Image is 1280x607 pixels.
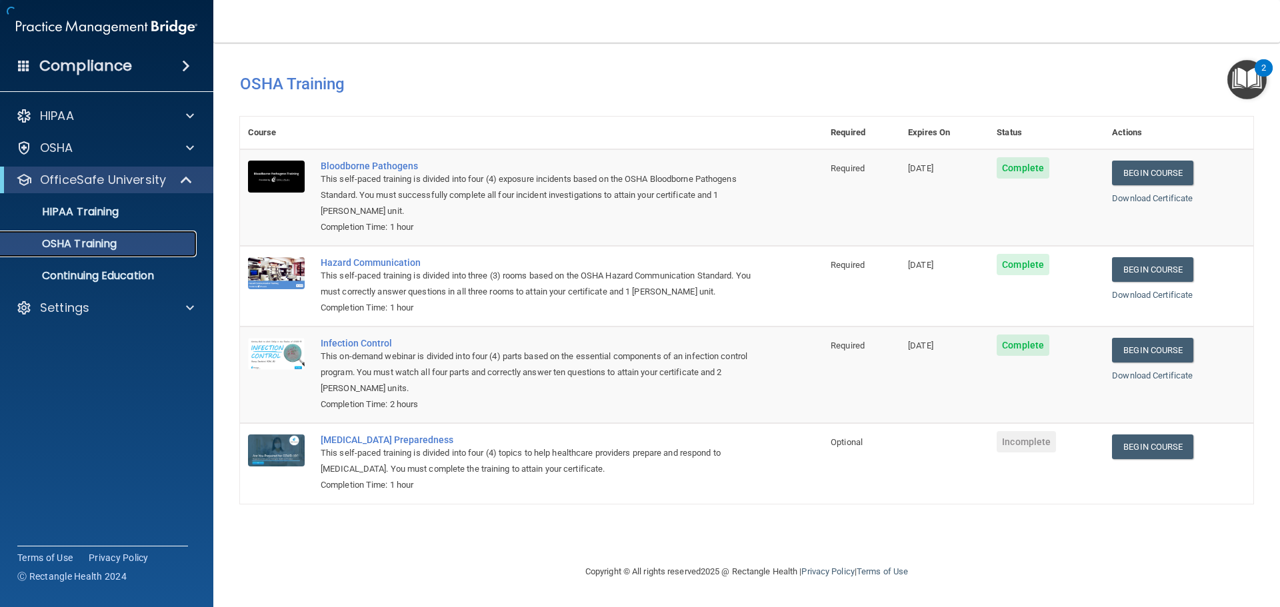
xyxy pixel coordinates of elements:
[1112,338,1193,362] a: Begin Course
[321,338,756,348] a: Infection Control
[900,117,989,149] th: Expires On
[321,268,756,300] div: This self-paced training is divided into three (3) rooms based on the OSHA Hazard Communication S...
[1112,161,1193,185] a: Begin Course
[16,300,194,316] a: Settings
[1112,434,1193,459] a: Begin Course
[989,117,1104,149] th: Status
[1261,68,1266,85] div: 2
[831,260,865,270] span: Required
[321,477,756,493] div: Completion Time: 1 hour
[321,348,756,396] div: This on-demand webinar is divided into four (4) parts based on the essential components of an inf...
[40,140,73,156] p: OSHA
[321,396,756,412] div: Completion Time: 2 hours
[321,300,756,316] div: Completion Time: 1 hour
[321,445,756,477] div: This self-paced training is divided into four (4) topics to help healthcare providers prepare and...
[16,140,194,156] a: OSHA
[9,269,191,283] p: Continuing Education
[831,437,863,447] span: Optional
[321,219,756,235] div: Completion Time: 1 hour
[831,163,865,173] span: Required
[16,172,193,188] a: OfficeSafe University
[321,434,756,445] a: [MEDICAL_DATA] Preparedness
[240,117,313,149] th: Course
[908,163,933,173] span: [DATE]
[9,205,119,219] p: HIPAA Training
[801,566,854,576] a: Privacy Policy
[17,551,73,564] a: Terms of Use
[1112,290,1193,300] a: Download Certificate
[997,334,1049,356] span: Complete
[16,14,197,41] img: PMB logo
[321,257,756,268] a: Hazard Communication
[823,117,900,149] th: Required
[831,340,865,350] span: Required
[1227,60,1267,99] button: Open Resource Center, 2 new notifications
[240,75,1253,93] h4: OSHA Training
[1112,370,1193,380] a: Download Certificate
[908,260,933,270] span: [DATE]
[503,550,990,593] div: Copyright © All rights reserved 2025 @ Rectangle Health | |
[40,300,89,316] p: Settings
[39,57,132,75] h4: Compliance
[16,108,194,124] a: HIPAA
[40,108,74,124] p: HIPAA
[321,161,756,171] a: Bloodborne Pathogens
[997,157,1049,179] span: Complete
[997,431,1056,452] span: Incomplete
[17,570,127,583] span: Ⓒ Rectangle Health 2024
[857,566,908,576] a: Terms of Use
[997,254,1049,275] span: Complete
[1112,193,1193,203] a: Download Certificate
[9,237,117,251] p: OSHA Training
[321,171,756,219] div: This self-paced training is divided into four (4) exposure incidents based on the OSHA Bloodborne...
[1112,257,1193,282] a: Begin Course
[1104,117,1253,149] th: Actions
[89,551,149,564] a: Privacy Policy
[40,172,166,188] p: OfficeSafe University
[908,340,933,350] span: [DATE]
